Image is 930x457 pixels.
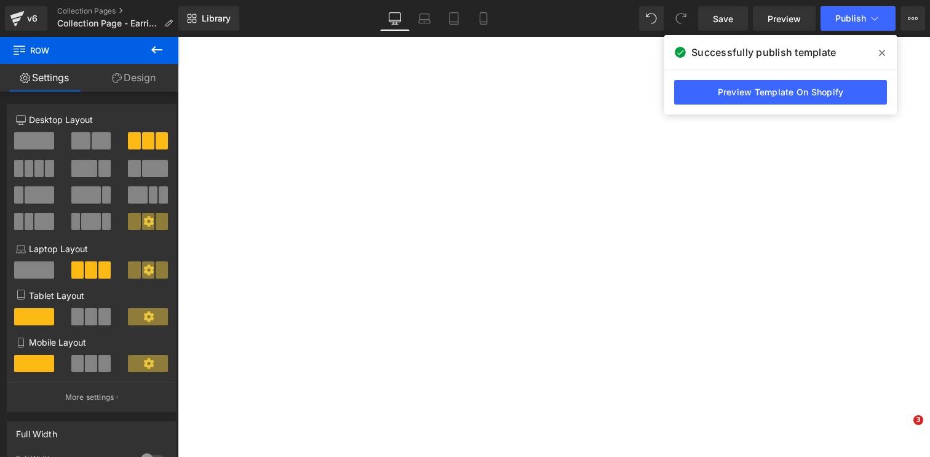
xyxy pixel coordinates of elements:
span: Library [202,13,231,24]
p: More settings [65,392,114,403]
span: Row [12,37,135,64]
button: Undo [639,6,664,31]
span: Collection Page - Earrings [57,18,159,28]
p: Laptop Layout [16,242,167,255]
span: Successfully publish template [691,45,836,60]
iframe: Intercom live chat [888,415,918,445]
a: Preview Template On Shopify [674,80,887,105]
a: New Library [178,6,239,31]
p: Desktop Layout [16,113,167,126]
a: Desktop [380,6,410,31]
button: Publish [821,6,896,31]
a: v6 [5,6,47,31]
button: Redo [669,6,693,31]
p: Tablet Layout [16,289,167,302]
a: Collection Pages [57,6,183,16]
a: Laptop [410,6,439,31]
a: Tablet [439,6,469,31]
span: Save [713,12,733,25]
button: More [900,6,925,31]
span: 3 [913,415,923,425]
a: Preview [753,6,816,31]
p: Mobile Layout [16,336,167,349]
span: Preview [768,12,801,25]
div: v6 [25,10,40,26]
span: Publish [835,14,866,23]
button: More settings [7,383,176,411]
a: Mobile [469,6,498,31]
div: Full Width [16,422,57,439]
a: Design [89,64,178,92]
